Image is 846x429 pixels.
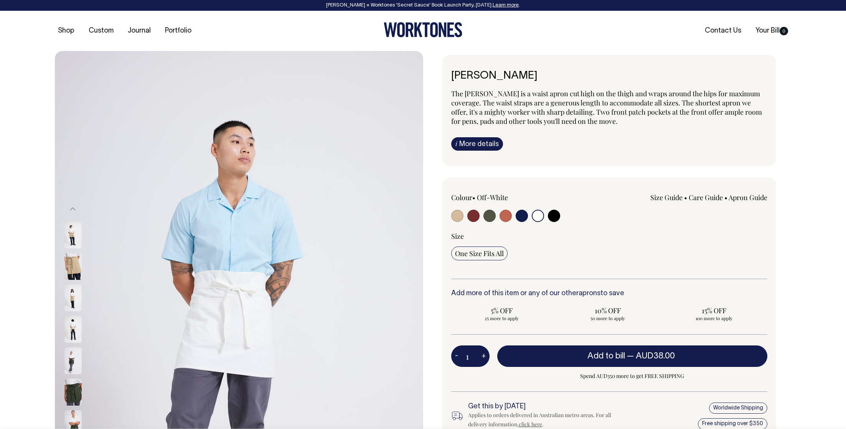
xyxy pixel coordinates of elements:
span: 100 more to apply [667,315,761,321]
a: Contact Us [702,25,744,37]
button: Previous [67,201,79,218]
a: Your Bill0 [752,25,791,37]
span: 50 more to apply [561,315,655,321]
span: — [627,352,677,360]
div: Applies to orders delivered in Australian metro areas. For all delivery information, . [468,411,624,429]
span: 25 more to apply [455,315,549,321]
a: Apron Guide [729,193,767,202]
a: aprons [579,290,600,297]
a: iMore details [451,137,503,151]
h6: Add more of this item or any of our other to save [451,290,767,298]
span: Add to bill [587,352,625,360]
input: One Size Fits All [451,247,508,260]
input: 15% OFF 100 more to apply [663,304,765,324]
a: Care Guide [689,193,723,202]
span: 0 [780,27,788,35]
a: Portfolio [162,25,195,37]
a: Learn more [493,3,519,8]
span: • [724,193,727,202]
img: olive [64,347,82,374]
div: Colour [451,193,578,202]
a: Shop [55,25,78,37]
h6: Get this by [DATE] [468,403,624,411]
span: • [472,193,475,202]
img: khaki [64,284,82,311]
img: khaki [64,253,82,280]
img: khaki [64,222,82,248]
input: 10% OFF 50 more to apply [557,304,659,324]
span: 15% OFF [667,306,761,315]
h6: [PERSON_NAME] [451,70,767,82]
img: olive [64,379,82,406]
input: 5% OFF 25 more to apply [451,304,553,324]
span: 5% OFF [455,306,549,315]
span: • [684,193,687,202]
div: [PERSON_NAME] × Worktones ‘Secret Sauce’ Book Launch Party, [DATE]. . [8,3,838,8]
span: One Size Fits All [455,249,504,258]
a: Size Guide [650,193,683,202]
button: - [451,348,462,364]
label: Off-White [477,193,508,202]
a: Custom [86,25,117,37]
span: AUD38.00 [636,352,675,360]
button: + [478,348,490,364]
span: The [PERSON_NAME] is a waist apron cut high on the thigh and wraps around the hips for maximum co... [451,89,762,126]
span: Spend AUD350 more to get FREE SHIPPING [497,371,767,381]
button: Add to bill —AUD38.00 [497,345,767,367]
span: 10% OFF [561,306,655,315]
img: khaki [64,316,82,343]
div: Size [451,232,767,241]
span: i [455,140,457,148]
a: click here [519,421,542,428]
a: Journal [125,25,154,37]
